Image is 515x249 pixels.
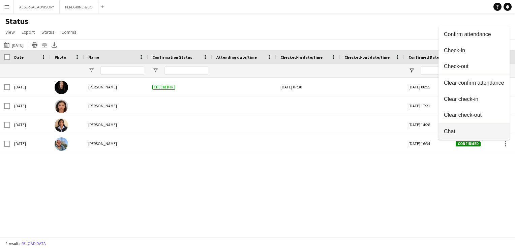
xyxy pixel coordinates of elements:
[444,64,504,70] span: Check-out
[438,59,510,75] button: Check-out
[444,129,504,135] span: Chat
[444,112,504,118] span: Clear check-out
[444,31,504,37] span: Confirm attendance
[438,75,510,91] button: Clear confirm attendance
[438,123,510,140] button: Chat
[438,26,510,43] button: Confirm attendance
[444,96,504,102] span: Clear check-in
[444,80,504,86] span: Clear confirm attendance
[438,91,510,107] button: Clear check-in
[438,43,510,59] button: Check-in
[444,48,504,54] span: Check-in
[438,107,510,123] button: Clear check-out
